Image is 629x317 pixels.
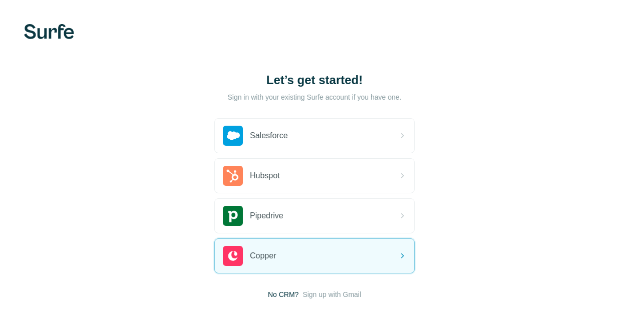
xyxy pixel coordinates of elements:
[250,210,283,222] span: Pipedrive
[302,289,361,299] button: Sign up with Gmail
[250,250,276,262] span: Copper
[223,166,243,186] img: hubspot's logo
[250,170,280,182] span: Hubspot
[223,126,243,146] img: salesforce's logo
[24,24,74,39] img: Surfe's logo
[223,246,243,266] img: copper's logo
[227,92,401,102] p: Sign in with your existing Surfe account if you have one.
[214,72,415,88] h1: Let’s get started!
[250,130,288,142] span: Salesforce
[223,206,243,226] img: pipedrive's logo
[268,289,298,299] span: No CRM?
